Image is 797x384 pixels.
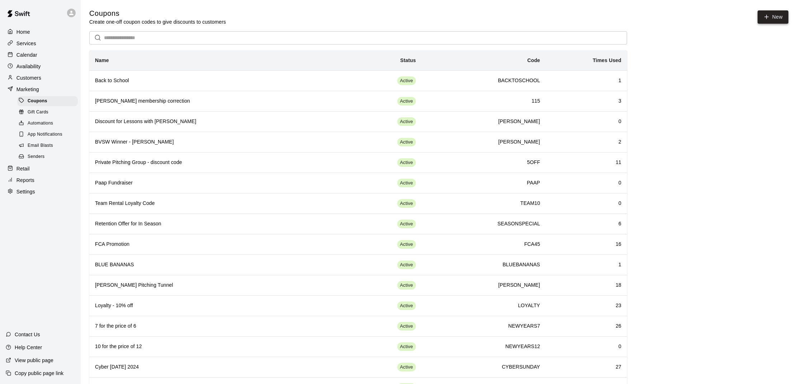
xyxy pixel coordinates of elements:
[427,118,540,126] h6: [PERSON_NAME]
[397,118,416,125] span: Active
[551,200,621,207] h6: 0
[397,323,416,330] span: Active
[95,57,109,63] b: Name
[6,38,75,49] a: Services
[15,344,42,351] p: Help Center
[17,107,78,117] div: Gift Cards
[397,221,416,228] span: Active
[551,77,621,85] h6: 1
[6,27,75,37] a: Home
[16,28,30,36] p: Home
[551,118,621,126] h6: 0
[95,240,345,248] h6: FCA Promotion
[6,186,75,197] a: Settings
[16,63,41,70] p: Availability
[551,138,621,146] h6: 2
[16,40,36,47] p: Services
[427,281,540,289] h6: [PERSON_NAME]
[95,302,345,310] h6: Loyalty - 10% off
[397,343,416,350] span: Active
[758,10,788,24] button: New
[17,118,81,129] a: Automations
[89,9,226,18] h5: Coupons
[551,302,621,310] h6: 23
[427,200,540,207] h6: TEAM10
[427,261,540,269] h6: BLUEBANANAS
[16,177,34,184] p: Reports
[527,57,540,63] b: Code
[551,179,621,187] h6: 0
[397,180,416,187] span: Active
[95,138,345,146] h6: BVSW Winner - [PERSON_NAME]
[6,175,75,186] a: Reports
[6,163,75,174] a: Retail
[95,200,345,207] h6: Team Rental Loyalty Code
[397,139,416,146] span: Active
[427,322,540,330] h6: NEWYEARS7
[28,109,48,116] span: Gift Cards
[95,179,345,187] h6: Paap Fundraiser
[95,118,345,126] h6: Discount for Lessons with [PERSON_NAME]
[427,159,540,167] h6: 5OFF
[16,165,30,172] p: Retail
[427,77,540,85] h6: BACKTOSCHOOL
[95,220,345,228] h6: Retention Offer for In Season
[95,322,345,330] h6: 7 for the price of 6
[427,97,540,105] h6: 115
[17,152,78,162] div: Senders
[427,363,540,371] h6: CYBERSUNDAY
[427,179,540,187] h6: PAAP
[397,364,416,371] span: Active
[397,159,416,166] span: Active
[551,97,621,105] h6: 3
[15,370,63,377] p: Copy public page link
[95,159,345,167] h6: Private Pitching Group - discount code
[6,50,75,60] a: Calendar
[397,282,416,289] span: Active
[95,363,345,371] h6: Cyber [DATE] 2024
[397,262,416,268] span: Active
[17,151,81,163] a: Senders
[28,153,45,160] span: Senders
[16,74,41,81] p: Customers
[6,84,75,95] a: Marketing
[95,97,345,105] h6: [PERSON_NAME] membership correction
[6,61,75,72] a: Availability
[551,281,621,289] h6: 18
[89,18,226,25] p: Create one-off coupon codes to give discounts to customers
[95,343,345,351] h6: 10 for the price of 12
[427,220,540,228] h6: SEASONSPECIAL
[28,98,47,105] span: Coupons
[551,220,621,228] h6: 6
[17,96,78,106] div: Coupons
[397,200,416,207] span: Active
[551,363,621,371] h6: 27
[17,129,81,140] a: App Notifications
[551,159,621,167] h6: 11
[427,302,540,310] h6: LOYALTY
[95,77,345,85] h6: Back to School
[15,331,40,338] p: Contact Us
[400,57,416,63] b: Status
[17,141,78,151] div: Email Blasts
[6,72,75,83] div: Customers
[427,138,540,146] h6: [PERSON_NAME]
[95,281,345,289] h6: [PERSON_NAME] Pitching Tunnel
[551,343,621,351] h6: 0
[551,322,621,330] h6: 26
[397,241,416,248] span: Active
[397,78,416,84] span: Active
[397,303,416,309] span: Active
[16,188,35,195] p: Settings
[593,57,621,63] b: Times Used
[17,140,81,151] a: Email Blasts
[397,98,416,105] span: Active
[551,240,621,248] h6: 16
